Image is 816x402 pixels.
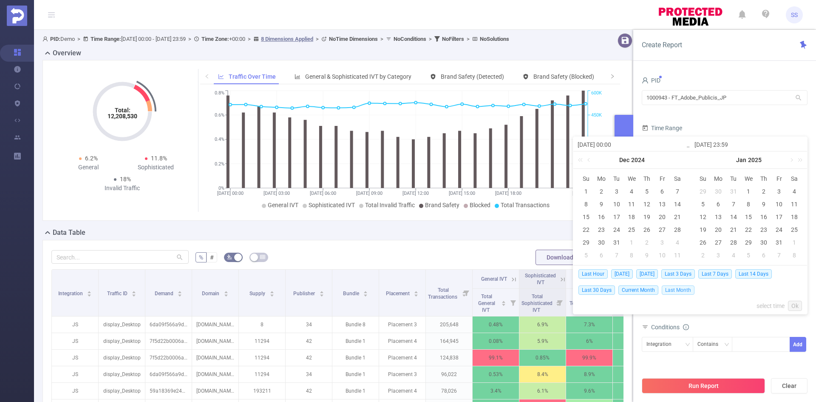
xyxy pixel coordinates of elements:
[711,198,726,211] td: January 6, 2025
[594,211,609,223] td: December 16, 2024
[611,269,633,279] span: [DATE]
[624,236,640,249] td: January 1, 2025
[741,223,756,236] td: January 22, 2025
[578,140,686,150] input: Start date
[756,223,771,236] td: January 23, 2025
[305,73,411,80] span: General & Sophisticated IVT by Category
[657,212,667,222] div: 20
[787,236,802,249] td: February 1, 2025
[313,36,321,42] span: >
[695,172,711,185] th: Sun
[596,225,606,235] div: 23
[713,212,723,222] div: 13
[657,199,667,209] div: 13
[642,378,765,393] button: Run Report
[756,249,771,262] td: February 6, 2025
[91,36,121,42] b: Time Range:
[578,172,594,185] th: Sun
[788,301,802,311] a: Ok
[642,186,652,197] div: 5
[756,236,771,249] td: January 30, 2025
[525,273,556,285] span: Sophisticated IVT
[210,254,214,261] span: #
[609,198,624,211] td: December 10, 2024
[87,290,92,295] div: Sort
[713,225,723,235] div: 20
[662,285,694,295] span: Last Month
[670,175,685,182] span: Sa
[624,211,640,223] td: December 18, 2024
[789,250,799,260] div: 8
[654,198,670,211] td: December 13, 2024
[87,290,92,292] i: icon: caret-up
[771,198,787,211] td: January 10, 2025
[726,223,741,236] td: January 21, 2025
[464,36,472,42] span: >
[711,236,726,249] td: January 27, 2025
[672,237,683,248] div: 4
[793,151,804,168] a: Next year (Control + right)
[624,185,640,198] td: December 4, 2024
[695,211,711,223] td: January 12, 2025
[612,199,622,209] div: 10
[743,250,754,260] div: 5
[711,223,726,236] td: January 20, 2025
[711,175,726,182] span: Mo
[199,254,203,261] span: %
[470,202,490,208] span: Blocked
[365,202,415,208] span: Total Invalid Traffic
[759,250,769,260] div: 6
[609,236,624,249] td: December 31, 2024
[661,269,695,279] span: Last 3 Days
[726,185,741,198] td: December 31, 2024
[639,175,654,182] span: Th
[268,202,298,208] span: General IVT
[581,237,591,248] div: 29
[654,185,670,198] td: December 6, 2024
[741,172,756,185] th: Wed
[108,113,137,120] tspan: 12,208,530
[711,172,726,185] th: Mon
[741,185,756,198] td: January 1, 2025
[743,237,754,248] div: 29
[741,236,756,249] td: January 29, 2025
[774,225,784,235] div: 24
[654,223,670,236] td: December 27, 2024
[774,250,784,260] div: 7
[654,175,670,182] span: Fr
[428,287,459,300] span: Total Transactions
[594,223,609,236] td: December 23, 2024
[449,191,475,196] tspan: [DATE] 15:00
[245,36,253,42] span: >
[378,36,386,42] span: >
[759,199,769,209] div: 9
[695,223,711,236] td: January 19, 2025
[695,175,711,182] span: Su
[594,198,609,211] td: December 9, 2024
[624,175,640,182] span: We
[756,211,771,223] td: January 16, 2025
[218,185,224,191] tspan: 0%
[612,212,622,222] div: 17
[581,186,591,197] div: 1
[771,223,787,236] td: January 24, 2025
[672,250,683,260] div: 11
[609,211,624,223] td: December 17, 2024
[218,74,224,80] i: icon: line-chart
[728,250,739,260] div: 4
[646,337,677,351] div: Integration
[594,172,609,185] th: Mon
[441,73,504,80] span: Brand Safety (Detected)
[771,175,787,182] span: Fr
[114,107,130,114] tspan: Total:
[7,6,27,26] img: Protected Media
[759,237,769,248] div: 30
[670,249,685,262] td: January 11, 2025
[698,250,708,260] div: 2
[743,225,754,235] div: 22
[612,250,622,260] div: 7
[612,186,622,197] div: 3
[657,186,667,197] div: 6
[460,270,472,316] i: Filter menu
[217,191,244,196] tspan: [DATE] 00:00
